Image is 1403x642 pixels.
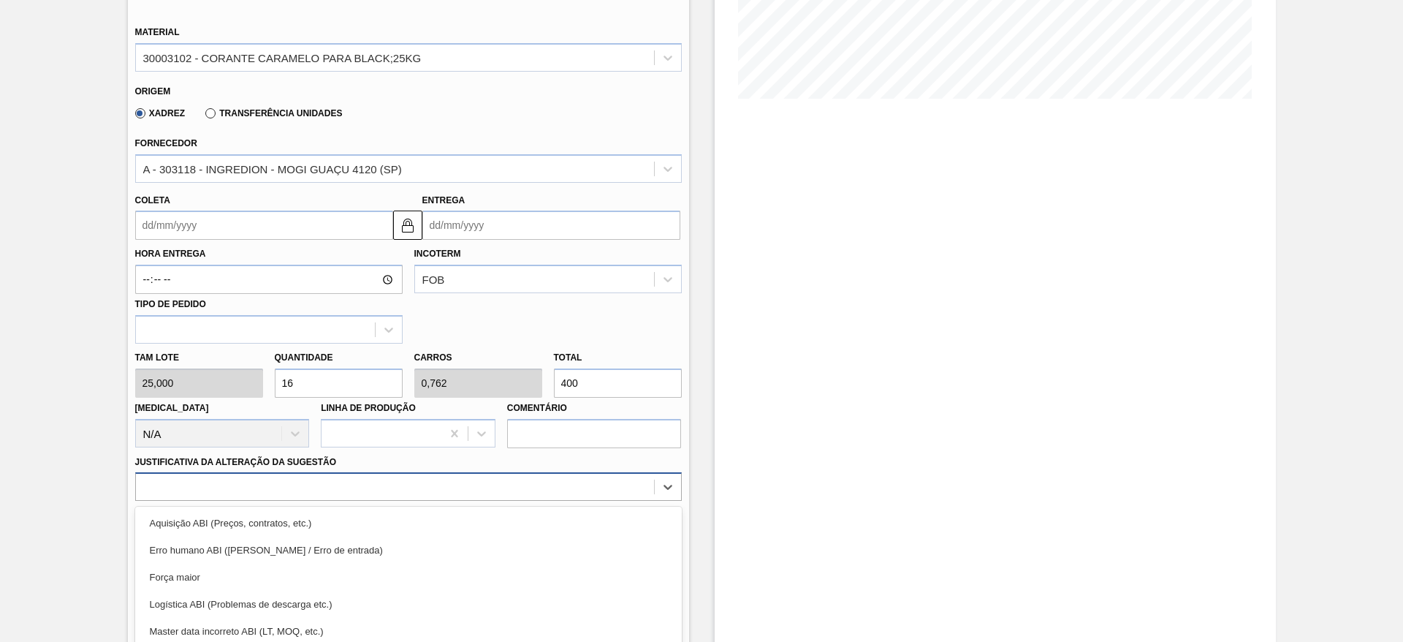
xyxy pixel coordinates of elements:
[393,211,422,240] button: locked
[135,27,180,37] label: Material
[135,108,186,118] label: Xadrez
[275,352,333,363] label: Quantidade
[135,347,263,369] label: Tam lote
[414,352,452,363] label: Carros
[554,352,582,363] label: Total
[422,211,680,240] input: dd/mm/yyyy
[135,138,197,148] label: Fornecedor
[135,510,682,537] div: Aquisição ABI (Preços, contratos, etc.)
[321,403,416,413] label: Linha de Produção
[135,195,170,205] label: Coleta
[414,249,461,259] label: Incoterm
[507,398,682,419] label: Comentário
[135,403,209,413] label: [MEDICAL_DATA]
[135,299,206,309] label: Tipo de pedido
[422,273,445,286] div: FOB
[135,86,171,97] label: Origem
[135,505,682,526] label: Observações
[135,243,403,265] label: Hora Entrega
[205,108,342,118] label: Transferência Unidades
[143,51,422,64] div: 30003102 - CORANTE CARAMELO PARA BLACK;25KG
[135,564,682,591] div: Força maior
[399,216,417,234] img: locked
[143,162,402,175] div: A - 303118 - INGREDION - MOGI GUAÇU 4120 (SP)
[422,195,465,205] label: Entrega
[135,591,682,618] div: Logística ABI (Problemas de descarga etc.)
[135,457,337,467] label: Justificativa da Alteração da Sugestão
[135,211,393,240] input: dd/mm/yyyy
[135,537,682,564] div: Erro humano ABI ([PERSON_NAME] / Erro de entrada)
